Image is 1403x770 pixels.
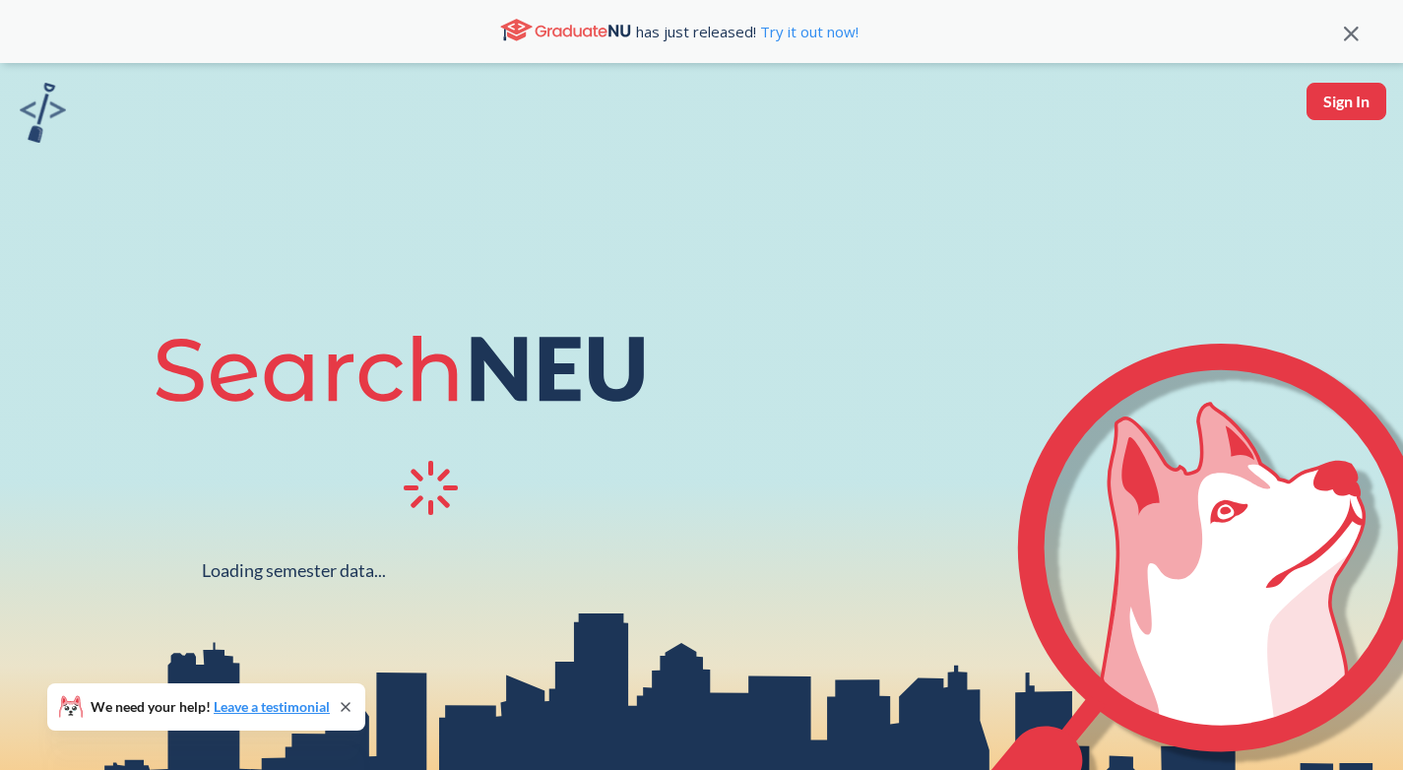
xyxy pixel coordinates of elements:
[202,559,386,582] div: Loading semester data...
[91,700,330,714] span: We need your help!
[756,22,859,41] a: Try it out now!
[214,698,330,715] a: Leave a testimonial
[20,83,66,149] a: sandbox logo
[1307,83,1386,120] button: Sign In
[20,83,66,143] img: sandbox logo
[636,21,859,42] span: has just released!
